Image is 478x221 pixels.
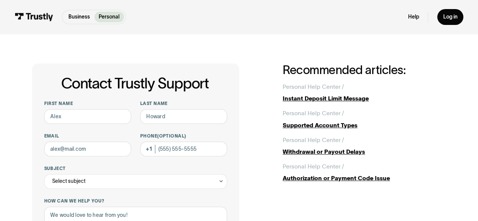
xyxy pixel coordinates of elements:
[94,12,124,22] a: Personal
[408,14,419,20] a: Help
[157,133,186,138] span: (Optional)
[140,100,227,107] label: Last name
[283,136,344,144] div: Personal Help Center /
[283,162,344,171] div: Personal Help Center /
[283,63,446,76] h2: Recommended articles:
[44,174,227,189] div: Select subject
[283,121,446,130] div: Supported Account Types
[64,12,94,22] a: Business
[15,13,53,21] img: Trustly Logo
[44,198,227,204] label: How can we help you?
[140,133,227,139] label: Phone
[44,109,131,124] input: Alex
[44,165,227,172] label: Subject
[283,162,446,183] a: Personal Help Center /Authorization or Payment Code Issue
[52,177,85,185] div: Select subject
[283,147,446,156] div: Withdrawal or Payout Delays
[443,14,457,20] div: Log in
[68,13,90,21] p: Business
[44,100,131,107] label: First name
[283,82,446,103] a: Personal Help Center /Instant Deposit Limit Message
[283,109,344,117] div: Personal Help Center /
[437,9,463,25] a: Log in
[99,13,119,21] p: Personal
[44,133,131,139] label: Email
[44,142,131,156] input: alex@mail.com
[283,174,446,182] div: Authorization or Payment Code Issue
[43,75,227,91] h1: Contact Trustly Support
[283,94,446,103] div: Instant Deposit Limit Message
[140,142,227,156] input: (555) 555-5555
[283,109,446,130] a: Personal Help Center /Supported Account Types
[283,82,344,91] div: Personal Help Center /
[140,109,227,124] input: Howard
[283,136,446,156] a: Personal Help Center /Withdrawal or Payout Delays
